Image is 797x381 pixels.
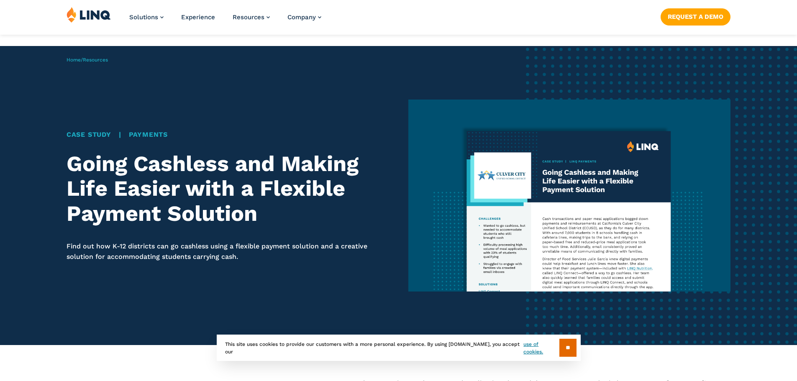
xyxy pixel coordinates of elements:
div: This site uses cookies to provide our customers with a more personal experience. By using [DOMAIN... [217,335,581,361]
span: / [67,57,108,63]
a: Solutions [129,13,164,21]
h1: Going Cashless and Making Life Easier with a Flexible Payment Solution [67,151,389,226]
a: Payments [129,130,168,138]
span: Solutions [129,13,158,21]
span: Company [287,13,316,21]
a: Resources [83,57,108,63]
a: Request a Demo [661,8,730,25]
a: Resources [233,13,270,21]
nav: Button Navigation [661,7,730,25]
a: Case Study [67,130,111,138]
div: | [67,130,389,140]
nav: Primary Navigation [129,7,321,34]
img: Going Cashless and Making Life Easier with a Flexible Payment Solution thumbnail [408,100,730,292]
a: use of cookies. [523,340,559,355]
a: Company [287,13,321,21]
img: LINQ | K‑12 Software [67,7,111,23]
a: Home [67,57,81,63]
a: Experience [181,13,215,21]
p: Find out how K-12 districts can go cashless using a flexible payment solution and a creative solu... [67,241,389,262]
span: Resources [233,13,264,21]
